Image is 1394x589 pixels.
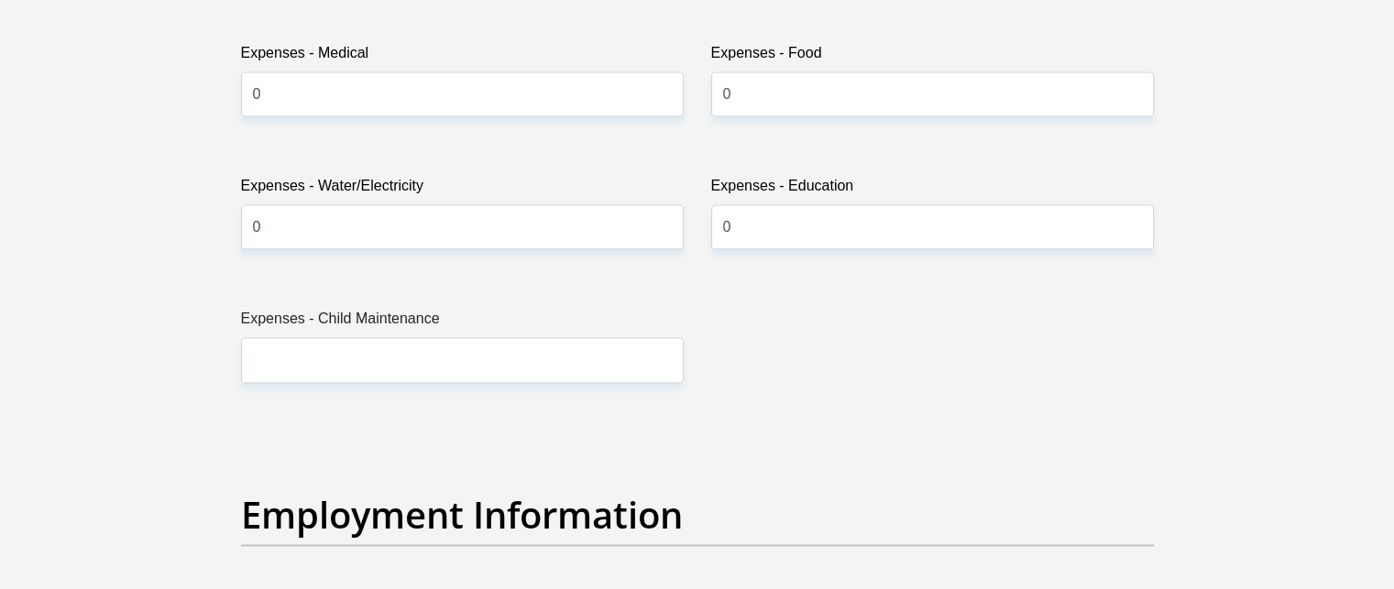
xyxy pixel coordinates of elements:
[241,71,684,116] input: Expenses - Medical
[711,204,1154,249] input: Expenses - Education
[241,308,684,337] label: Expenses - Child Maintenance
[711,42,1154,71] label: Expenses - Food
[241,204,684,249] input: Expenses - Water/Electricity
[711,175,1154,204] label: Expenses - Education
[711,71,1154,116] input: Expenses - Food
[241,175,684,204] label: Expenses - Water/Electricity
[241,42,684,71] label: Expenses - Medical
[241,493,1154,537] h2: Employment Information
[241,337,684,382] input: Expenses - Child Maintenance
